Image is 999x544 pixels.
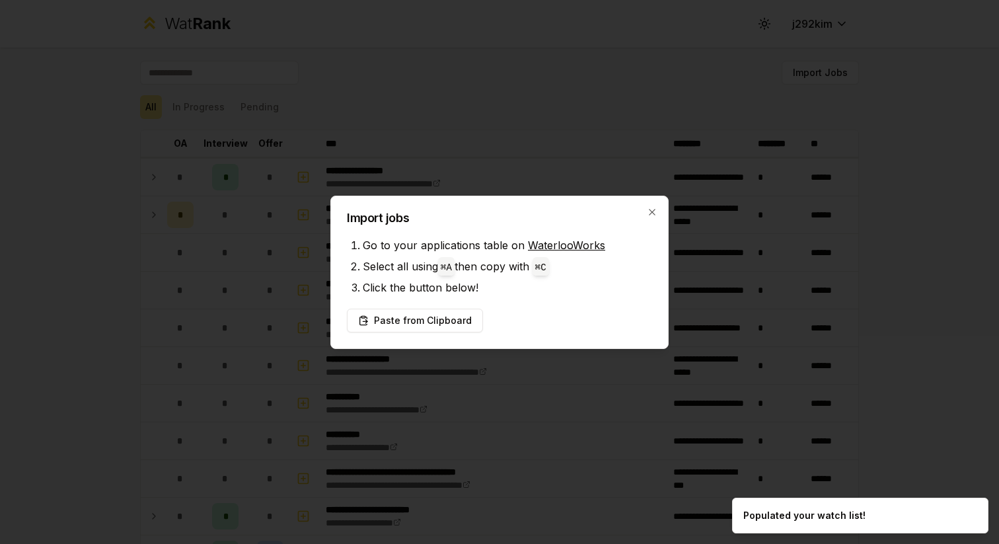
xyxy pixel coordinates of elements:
[528,239,605,252] a: WaterlooWorks
[363,235,652,256] li: Go to your applications table on
[535,262,546,273] code: ⌘ C
[363,256,652,277] li: Select all using then copy with
[347,309,483,332] button: Paste from Clipboard
[363,277,652,298] li: Click the button below!
[441,262,452,273] code: ⌘ A
[347,212,652,224] h2: Import jobs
